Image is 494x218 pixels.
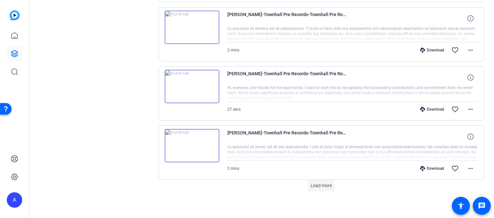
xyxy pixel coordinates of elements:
span: [PERSON_NAME]-Townhall Pre Records-Townhall Pre Record-1758187596055-webcam [227,129,346,144]
div: A [7,192,22,208]
div: Download [417,107,447,112]
span: 2 mins [227,166,239,171]
div: Download [417,166,447,171]
img: thumb-nail [165,70,219,103]
mat-icon: more_horiz [467,165,474,172]
mat-icon: message [478,202,486,210]
span: 2 mins [227,48,239,52]
mat-icon: more_horiz [467,46,474,54]
mat-icon: more_horiz [467,105,474,113]
button: Load more [308,180,334,191]
mat-icon: favorite_border [451,165,459,172]
span: [PERSON_NAME]-Townhall Pre Records-Townhall Pre Record-1758194627640-webcam [227,70,346,85]
span: [PERSON_NAME]-Townhall Pre Records-Townhall Pre Record-1758194684285-webcam [227,11,346,26]
img: thumb-nail [165,129,219,162]
mat-icon: favorite_border [451,46,459,54]
span: Load more [311,182,332,189]
img: thumb-nail [165,11,219,44]
img: blue-gradient.svg [10,10,20,20]
mat-icon: favorite_border [451,105,459,113]
div: Download [417,48,447,53]
span: 27 secs [227,107,241,112]
mat-icon: accessibility [457,202,465,210]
